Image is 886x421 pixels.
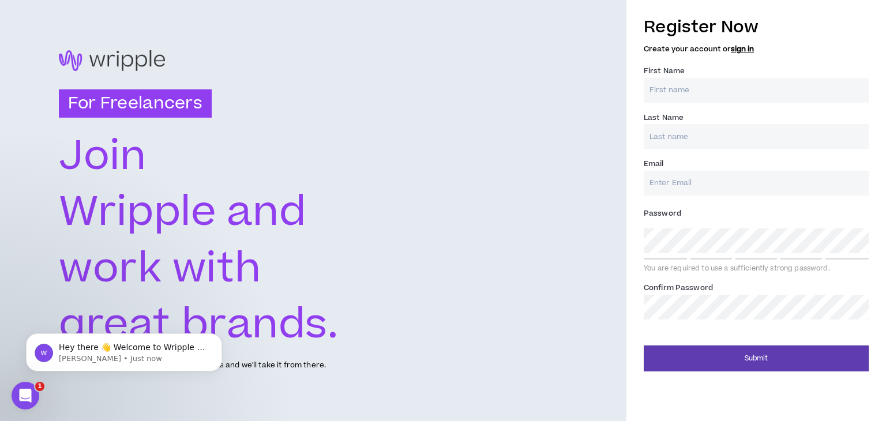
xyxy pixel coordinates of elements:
[644,279,713,297] label: Confirm Password
[644,124,869,149] input: Last name
[644,15,869,39] h3: Register Now
[9,309,239,390] iframe: Intercom notifications message
[644,264,869,273] div: You are required to use a sufficiently strong password.
[644,62,685,80] label: First Name
[644,345,869,371] button: Submit
[644,208,681,219] span: Password
[12,382,39,409] iframe: Intercom live chat
[59,183,306,242] text: Wripple and
[59,240,261,298] text: work with
[644,45,869,53] h5: Create your account or
[731,44,754,54] a: sign in
[644,155,664,173] label: Email
[644,108,684,127] label: Last Name
[59,296,339,354] text: great brands.
[59,89,212,118] h3: For Freelancers
[35,382,44,391] span: 1
[644,171,869,196] input: Enter Email
[59,127,147,186] text: Join
[644,78,869,103] input: First name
